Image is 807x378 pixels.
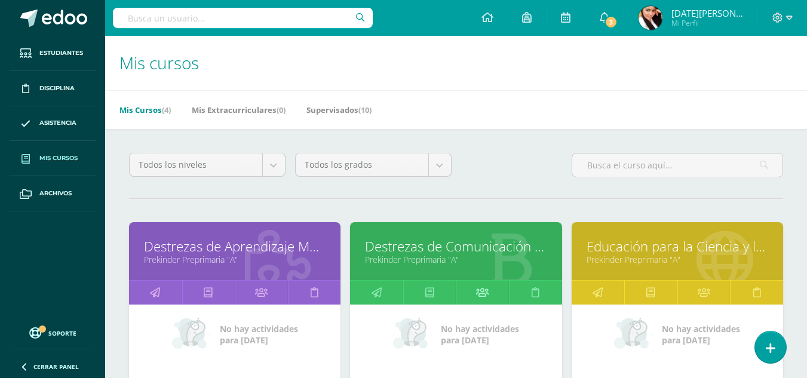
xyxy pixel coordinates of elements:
span: Todos los niveles [139,153,253,176]
a: Prekinder Preprimaria "A" [144,254,326,265]
span: Mis cursos [119,51,199,74]
img: 4cbb0a1200225868eacf9208f2b39aae.png [639,6,662,30]
span: Mis cursos [39,153,78,163]
span: [DATE][PERSON_NAME] [671,7,743,19]
input: Busca un usuario... [113,8,373,28]
a: Mis cursos [10,141,96,176]
span: Estudiantes [39,48,83,58]
img: no_activities_small.png [614,316,653,352]
img: no_activities_small.png [172,316,211,352]
span: Archivos [39,189,72,198]
input: Busca el curso aquí... [572,153,783,177]
a: Todos los niveles [130,153,285,176]
a: Asistencia [10,106,96,142]
a: Prekinder Preprimaria "A" [587,254,768,265]
span: No hay actividades para [DATE] [662,323,740,346]
span: Cerrar panel [33,362,79,371]
img: no_activities_small.png [393,316,432,352]
a: Archivos [10,176,96,211]
a: Estudiantes [10,36,96,71]
a: Supervisados(10) [306,100,372,119]
span: (0) [277,105,286,115]
a: Mis Cursos(4) [119,100,171,119]
span: Asistencia [39,118,76,128]
a: Destrezas de Comunicación y Lenguaje [365,237,547,256]
a: Destrezas de Aprendizaje Matemático [144,237,326,256]
a: Todos los grados [296,153,451,176]
span: (10) [358,105,372,115]
span: Soporte [48,329,76,337]
a: Soporte [14,324,91,340]
span: Mi Perfil [671,18,743,28]
span: Todos los grados [305,153,419,176]
a: Prekinder Preprimaria "A" [365,254,547,265]
span: No hay actividades para [DATE] [220,323,298,346]
span: (4) [162,105,171,115]
a: Disciplina [10,71,96,106]
a: Educación para la Ciencia y la Ciudadanía [587,237,768,256]
span: Disciplina [39,84,75,93]
span: No hay actividades para [DATE] [441,323,519,346]
span: 3 [605,16,618,29]
a: Mis Extracurriculares(0) [192,100,286,119]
